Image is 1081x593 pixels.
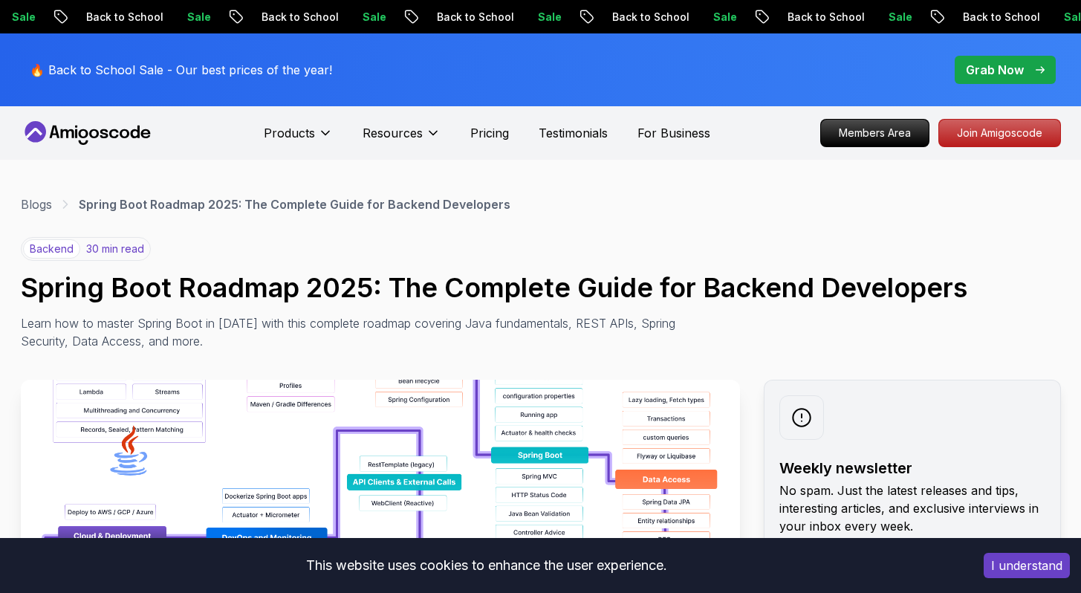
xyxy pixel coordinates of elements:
p: Sale [701,10,748,25]
button: Resources [363,124,441,154]
p: Back to School [74,10,175,25]
p: 🔥 Back to School Sale - Our best prices of the year! [30,61,332,79]
p: 30 min read [86,242,144,256]
p: Resources [363,124,423,142]
div: This website uses cookies to enhance the user experience. [11,549,961,582]
a: Join Amigoscode [938,119,1061,147]
p: Back to School [424,10,525,25]
p: Back to School [950,10,1051,25]
button: Products [264,124,333,154]
p: Learn how to master Spring Boot in [DATE] with this complete roadmap covering Java fundamentals, ... [21,314,686,350]
a: Testimonials [539,124,608,142]
a: Members Area [820,119,929,147]
p: Back to School [249,10,350,25]
p: Grab Now [966,61,1024,79]
p: Back to School [775,10,876,25]
p: Sale [876,10,923,25]
p: Products [264,124,315,142]
p: No spam. Just the latest releases and tips, interesting articles, and exclusive interviews in you... [779,482,1045,535]
a: Blogs [21,195,52,213]
p: Sale [175,10,222,25]
a: Pricing [470,124,509,142]
p: Join Amigoscode [939,120,1060,146]
a: For Business [637,124,710,142]
p: Sale [525,10,573,25]
p: Back to School [600,10,701,25]
h2: Weekly newsletter [779,458,1045,479]
p: Spring Boot Roadmap 2025: The Complete Guide for Backend Developers [79,195,510,213]
h1: Spring Boot Roadmap 2025: The Complete Guide for Backend Developers [21,273,1061,302]
p: backend [23,239,80,259]
p: Sale [350,10,397,25]
button: Accept cookies [984,553,1070,578]
p: Members Area [821,120,929,146]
